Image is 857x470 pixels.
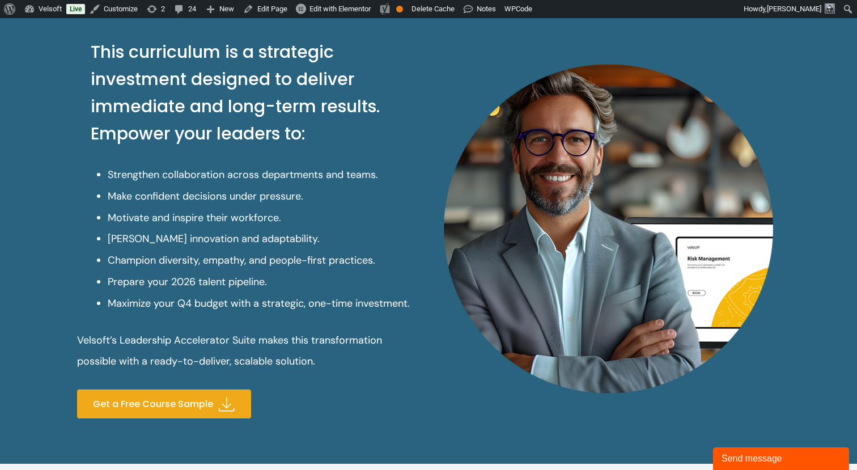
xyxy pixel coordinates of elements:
li: Champion diversity, empathy, and people-first practices. [108,250,420,272]
h2: This curriculum is a strategic investment designed to deliver immediate and long-term results. Em... [91,39,406,147]
p: Maximize your Q4 budget with a strategic, one-time investment. [108,293,420,315]
li: [PERSON_NAME] innovation and adaptability. [108,228,420,250]
div: OK [396,6,403,12]
p: Prepare your 2026 talent pipeline. [108,272,420,293]
iframe: chat widget [713,445,851,470]
span: Get a Free Course Sample [93,399,213,409]
li: Motivate and inspire their workforce. [108,208,420,229]
span: [PERSON_NAME] [767,5,821,13]
li: Strengthen collaboration across departments and teams. [108,164,420,186]
li: Make confident decisions under pressure. [108,186,420,208]
a: Live [66,4,85,14]
p: Velsoft’s Leadership Accelerator Suite makes this transformation possible with a ready-to-deliver... [77,330,420,373]
a: Get a Free Course Sample [77,389,251,418]
span: Edit with Elementor [309,5,371,13]
img: smiling man with courseware [444,64,773,393]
